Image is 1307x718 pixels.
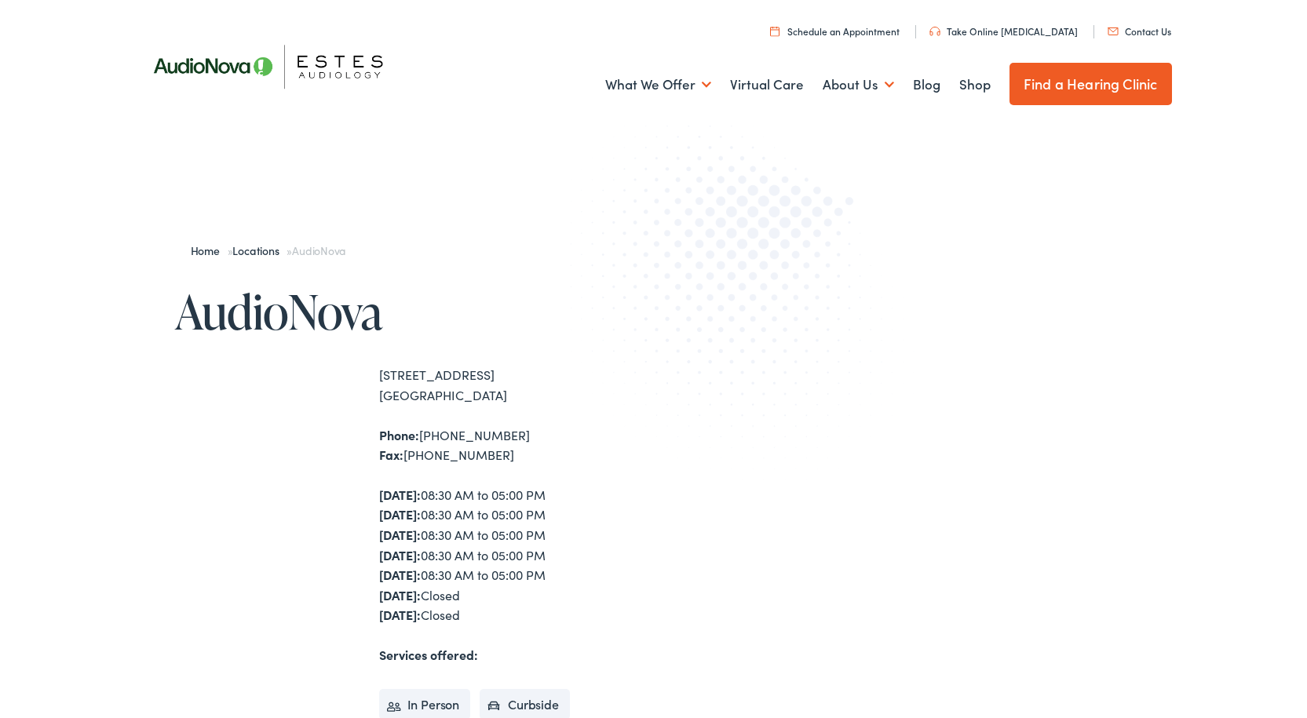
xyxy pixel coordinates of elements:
div: [PHONE_NUMBER] [PHONE_NUMBER] [379,425,654,465]
a: Schedule an Appointment [770,24,900,38]
img: utility icon [929,27,940,36]
a: About Us [823,56,894,114]
strong: [DATE]: [379,486,421,503]
strong: Services offered: [379,646,478,663]
strong: Fax: [379,446,403,463]
a: Find a Hearing Clinic [1009,63,1172,105]
img: utility icon [770,26,779,36]
a: Take Online [MEDICAL_DATA] [929,24,1078,38]
a: Blog [913,56,940,114]
strong: [DATE]: [379,505,421,523]
img: utility icon [1108,27,1119,35]
strong: [DATE]: [379,546,421,563]
a: What We Offer [605,56,711,114]
a: Locations [232,242,287,258]
a: Contact Us [1108,24,1171,38]
span: AudioNova [292,242,345,258]
div: [STREET_ADDRESS] [GEOGRAPHIC_DATA] [379,365,654,405]
strong: [DATE]: [379,526,421,543]
strong: [DATE]: [379,566,421,583]
a: Home [191,242,228,258]
h1: AudioNova [175,286,654,337]
a: Shop [959,56,991,114]
div: 08:30 AM to 05:00 PM 08:30 AM to 05:00 PM 08:30 AM to 05:00 PM 08:30 AM to 05:00 PM 08:30 AM to 0... [379,485,654,625]
strong: Phone: [379,426,419,443]
span: » » [191,242,346,258]
a: Virtual Care [730,56,804,114]
strong: [DATE]: [379,586,421,603]
strong: [DATE]: [379,606,421,623]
